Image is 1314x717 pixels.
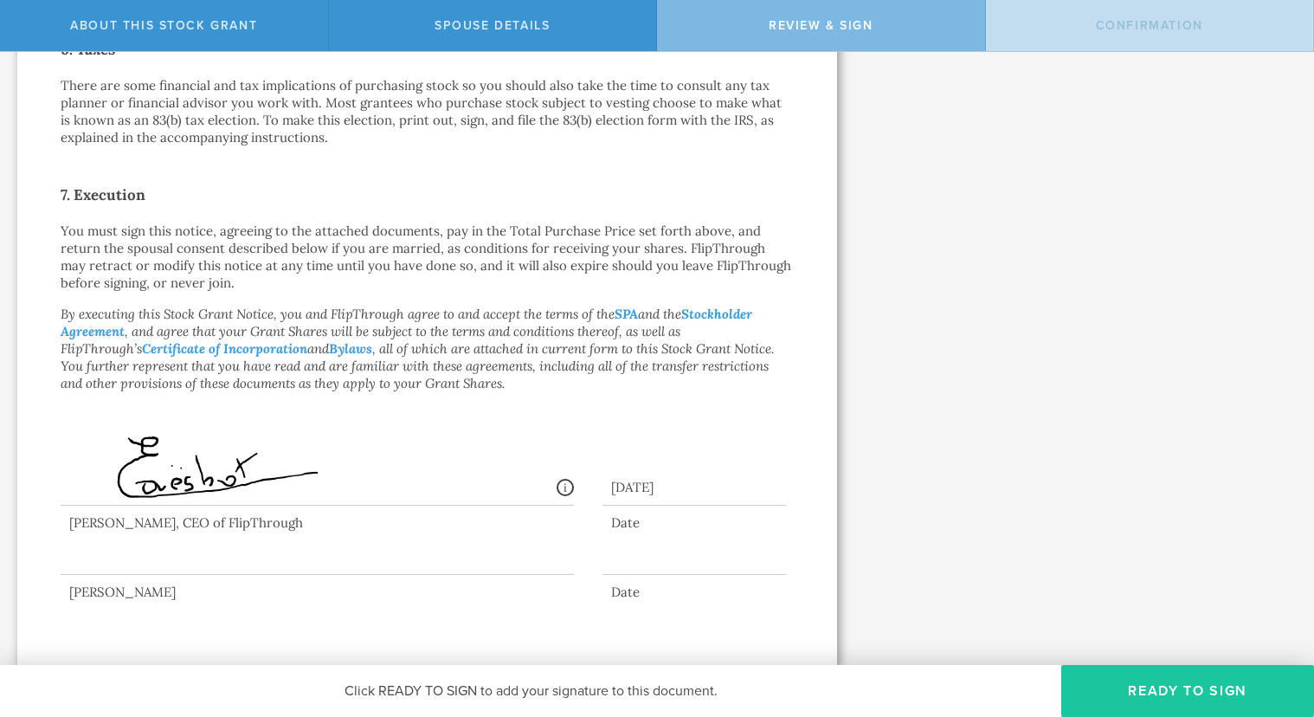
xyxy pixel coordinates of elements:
div: [PERSON_NAME] [61,584,574,601]
p: There are some financial and tax implications of purchasing stock so you should also take the tim... [61,77,794,146]
span: About this stock grant [70,18,257,33]
div: Date [602,584,786,601]
em: By executing this Stock Grant Notice, you and FlipThrough agree to and accept the terms of the an... [61,306,774,391]
span: Spouse Details [435,18,550,33]
a: SPA [615,306,638,322]
a: Stockholder Agreement [61,306,752,339]
button: Ready to Sign [1061,665,1314,717]
span: Click READY TO SIGN to add your signature to this document. [345,682,718,700]
div: [DATE] [602,462,786,506]
p: You must sign this notice, agreeing to the attached documents, pay in the Total Purchase Price se... [61,223,794,292]
a: Bylaws [329,340,372,357]
img: w9Ux39GMAAAAASUVORK5CYII= [69,415,416,510]
h2: 7. Execution [61,181,794,209]
a: Certificate of Incorporation [142,340,307,357]
span: Confirmation [1096,18,1203,33]
span: Review & Sign [769,18,873,33]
